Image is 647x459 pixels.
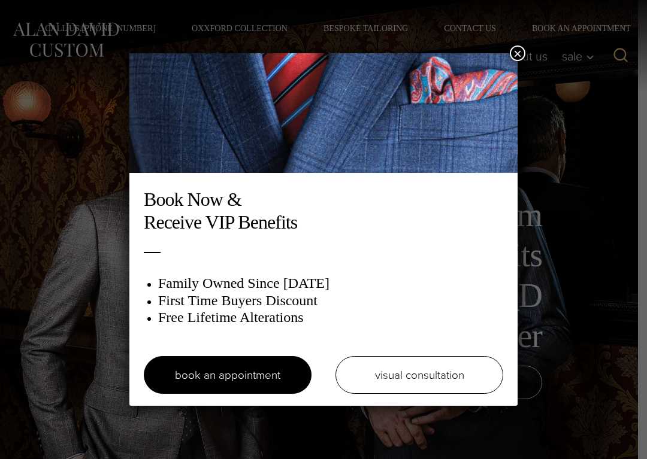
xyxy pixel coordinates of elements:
h3: Family Owned Since [DATE] [158,275,503,292]
h3: First Time Buyers Discount [158,292,503,309]
a: book an appointment [144,356,312,394]
h2: Book Now & Receive VIP Benefits [144,188,503,234]
a: visual consultation [335,356,503,394]
h3: Free Lifetime Alterations [158,309,503,326]
button: Close [510,45,525,61]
